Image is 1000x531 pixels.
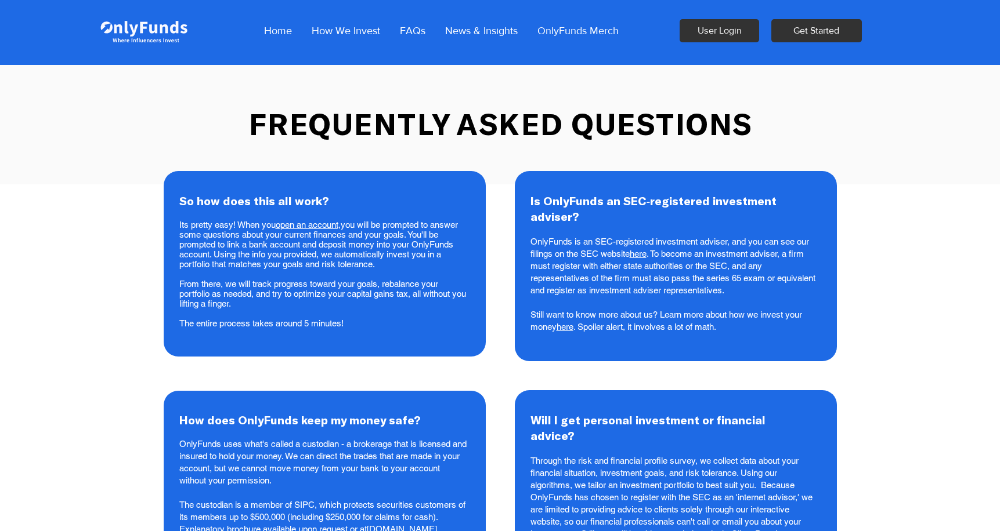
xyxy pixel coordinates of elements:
[680,19,759,42] a: User Login
[530,194,777,223] span: Is OnlyFunds an SEC-registered investment adviser?
[530,237,809,259] span: OnlyFunds is an SEC-registered investment adviser, and you can see our filings on the SEC website
[439,16,524,45] p: News & Insights
[390,16,435,45] a: FAQs
[306,16,386,45] p: How We Invest
[179,220,466,308] span: Its pretty easy! When you you will be prompted to answer some questions about your current financ...
[530,413,766,442] span: Will I get personal investment or financial advice?
[528,16,629,45] a: OnlyFunds Merch
[254,16,629,45] nav: Site
[532,16,624,45] p: OnlyFunds Merch
[258,16,298,45] p: Home
[179,194,329,208] span: So how does this all work?
[698,24,741,37] span: User Login
[276,220,341,230] a: open an account,
[793,24,839,37] span: Get Started
[530,310,802,332] span: Still want to know more about us? Learn more about how we invest your money
[530,249,815,295] span: . To become an investment adviser, a firm must register with either state authorities or the SEC,...
[630,249,647,259] a: here
[302,16,390,45] a: How We Invest
[394,16,431,45] p: FAQs
[573,322,716,332] span: . Spoiler alert, it involves a lot of math.
[249,106,753,141] span: FREQUENTLY ASKED QUESTIONS
[179,413,421,427] span: How does OnlyFunds keep my money safe?
[179,318,344,328] span: The entire process takes around 5 minutes!
[771,19,862,42] a: Get Started
[557,322,573,332] a: here
[435,16,528,45] a: News & Insights
[254,16,302,45] a: Home
[99,10,188,51] img: Onlyfunds logo in white on a blue background.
